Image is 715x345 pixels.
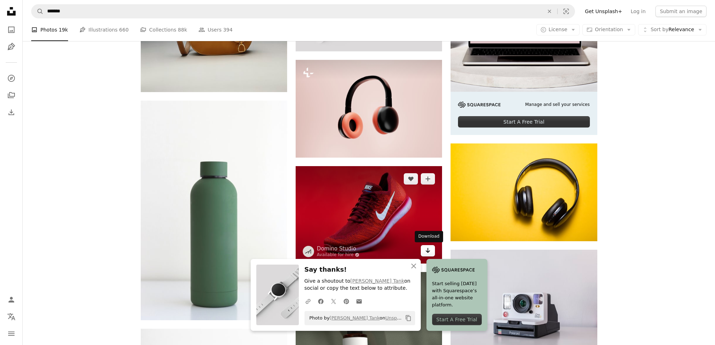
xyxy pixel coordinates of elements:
[432,314,482,325] div: Start A Free Trial
[353,294,365,308] a: Share over email
[426,259,487,331] a: Start selling [DATE] with Squarespace’s all-in-one website platform.Start A Free Trial
[4,293,18,307] a: Log in / Sign up
[314,294,327,308] a: Share on Facebook
[178,26,187,34] span: 88k
[4,105,18,119] a: Download History
[4,23,18,37] a: Photos
[305,278,415,292] p: Give a shoutout to on social or copy the text below to attribute.
[4,40,18,54] a: Illustrations
[223,26,233,34] span: 394
[141,101,287,320] img: green bottle on white table
[525,102,590,108] span: Manage and sell your services
[595,27,623,32] span: Orientation
[317,252,360,258] a: Available for hire
[402,312,414,324] button: Copy to clipboard
[330,315,380,321] a: [PERSON_NAME] Tank
[385,315,406,321] a: Unsplash
[558,5,575,18] button: Visual search
[4,88,18,102] a: Collections
[451,189,597,195] a: flatlay photography of wireless headphones
[542,5,557,18] button: Clear
[650,26,694,33] span: Relevance
[549,27,568,32] span: License
[199,18,233,41] a: Users 394
[536,24,580,35] button: License
[296,106,442,112] a: a pair of headphones on a pink background
[140,18,187,41] a: Collections 88k
[4,327,18,341] button: Menu
[327,294,340,308] a: Share on Twitter
[581,6,626,17] a: Get Unsplash+
[655,6,706,17] button: Submit an image
[141,207,287,214] a: green bottle on white table
[626,6,650,17] a: Log in
[582,24,635,35] button: Orientation
[421,173,435,185] button: Add to Collection
[432,280,482,309] span: Start selling [DATE] with Squarespace’s all-in-one website platform.
[432,265,475,275] img: file-1705255347840-230a6ab5bca9image
[415,231,443,242] div: Download
[296,166,442,264] img: unpaired red Nike sneaker
[4,71,18,85] a: Explore
[317,245,360,252] a: Domino Studio
[306,312,402,324] span: Photo by on
[638,24,706,35] button: Sort byRelevance
[303,246,314,257] img: Go to Domino Studio's profile
[650,27,668,32] span: Sort by
[4,310,18,324] button: Language
[451,295,597,301] a: white and black Polaroid One Step 2 instant camera on white board
[296,335,442,342] a: two bottles of medicine are shown on a wall
[119,26,129,34] span: 660
[458,102,501,108] img: file-1705255347840-230a6ab5bca9image
[458,116,590,128] div: Start A Free Trial
[296,60,442,157] img: a pair of headphones on a pink background
[340,294,353,308] a: Share on Pinterest
[4,4,18,20] a: Home — Unsplash
[79,18,129,41] a: Illustrations 660
[305,265,415,275] h3: Say thanks!
[350,278,404,284] a: [PERSON_NAME] Tank
[31,4,575,18] form: Find visuals sitewide
[32,5,44,18] button: Search Unsplash
[296,211,442,218] a: unpaired red Nike sneaker
[421,245,435,256] a: Download
[404,173,418,185] button: Like
[451,143,597,241] img: flatlay photography of wireless headphones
